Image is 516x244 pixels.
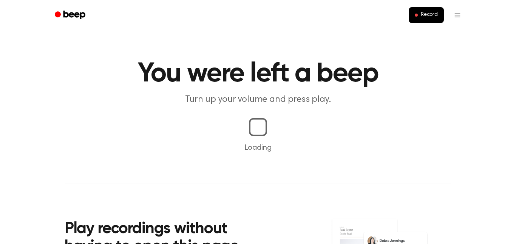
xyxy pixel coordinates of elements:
p: Turn up your volume and press play. [113,94,403,106]
p: Loading [9,142,507,153]
button: Open menu [448,6,467,24]
a: Beep [49,8,92,23]
button: Record [409,7,444,23]
span: Record [421,12,438,18]
h1: You were left a beep [65,60,451,87]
